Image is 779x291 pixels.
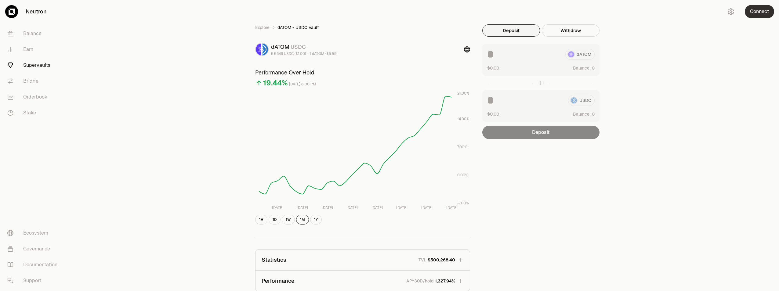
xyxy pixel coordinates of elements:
p: Statistics [262,256,286,264]
span: Balance: [573,111,591,117]
a: Supervaults [2,57,66,73]
p: Performance [262,277,294,285]
nav: breadcrumb [255,24,470,31]
button: 1Y [310,215,322,225]
button: 1W [282,215,295,225]
span: $500,268.40 [428,257,455,263]
img: USDC Logo [263,43,268,56]
span: dATOM - USDC Vault [277,24,319,31]
a: Explore [255,24,270,31]
tspan: [DATE] [371,205,383,210]
h3: Performance Over Hold [255,68,470,77]
tspan: 21.00% [457,91,469,96]
button: 1M [296,215,309,225]
a: Governance [2,241,66,257]
a: Support [2,273,66,289]
a: Ecosystem [2,225,66,241]
tspan: 0.00% [457,173,468,178]
a: Orderbook [2,89,66,105]
tspan: 14.00% [457,117,469,121]
tspan: [DATE] [446,205,458,210]
span: USDC [291,43,306,50]
tspan: [DATE] [297,205,308,210]
img: dATOM Logo [256,43,261,56]
span: Balance: [573,65,591,71]
tspan: [DATE] [322,205,333,210]
button: StatisticsTVL$500,268.40 [255,250,470,270]
p: TVL [418,257,426,263]
div: dATOM [271,43,337,51]
button: $0.00 [487,65,499,71]
span: 1,327.94% [435,278,455,284]
a: Balance [2,26,66,41]
div: [DATE] 8:00 PM [289,81,316,88]
button: $0.00 [487,111,499,117]
div: 5.5849 USDC ($1.00) = 1 dATOM ($5.58) [271,51,337,56]
button: Connect [745,5,774,18]
tspan: [DATE] [272,205,283,210]
a: Documentation [2,257,66,273]
button: Deposit [482,24,540,37]
a: Stake [2,105,66,121]
a: Bridge [2,73,66,89]
div: 19.44% [263,78,288,88]
tspan: 7.00% [457,145,467,149]
tspan: [DATE] [421,205,433,210]
tspan: -7.00% [457,201,469,206]
button: Withdraw [542,24,600,37]
a: Earn [2,41,66,57]
button: 1D [269,215,281,225]
tspan: [DATE] [346,205,358,210]
button: 1H [255,215,267,225]
p: APY30D/hold [406,278,434,284]
tspan: [DATE] [396,205,408,210]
